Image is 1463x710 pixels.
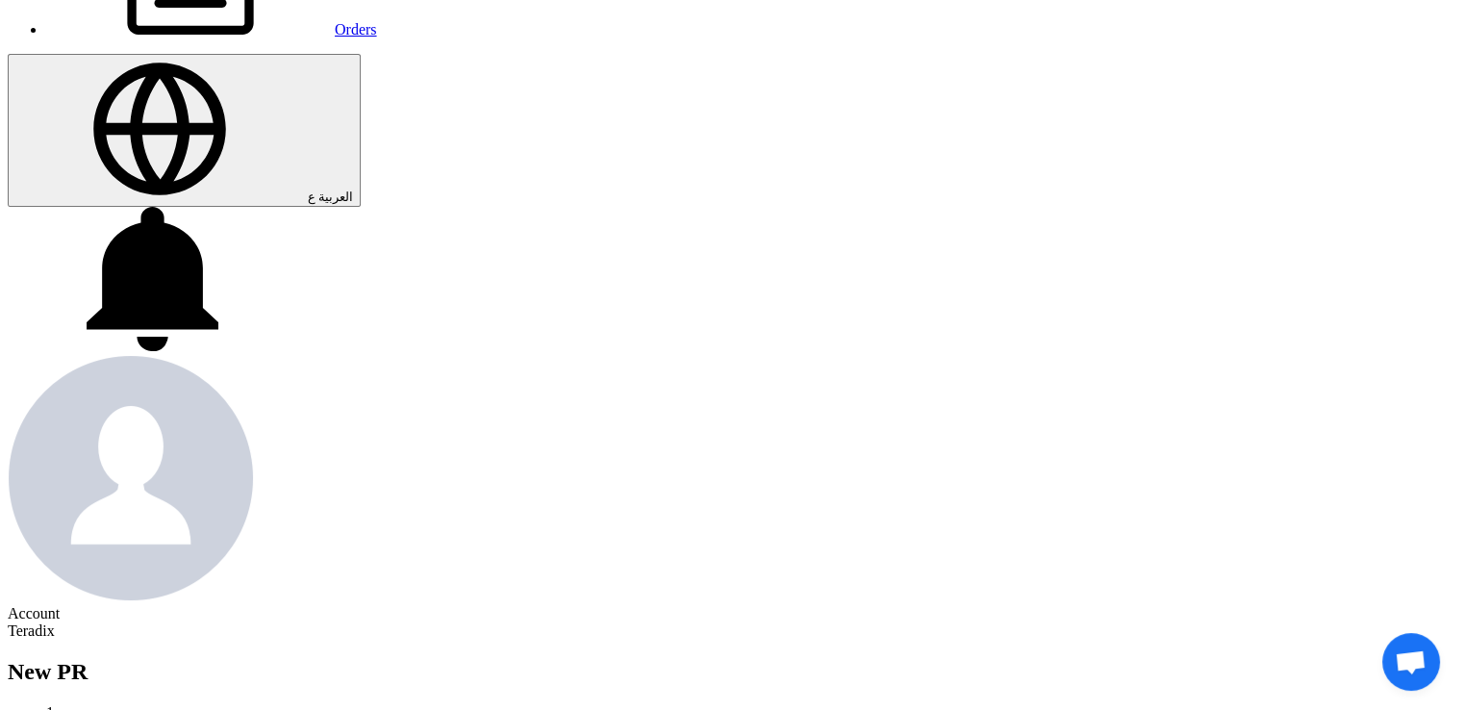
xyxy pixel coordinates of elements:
img: profile_test.png [8,355,254,601]
a: Open chat [1382,633,1440,691]
a: Orders [46,21,377,38]
div: Account [8,605,1455,622]
div: Teradix [8,622,1455,640]
h2: New PR [8,659,1455,685]
span: العربية [318,190,353,204]
span: ع [308,190,315,204]
button: العربية ع [8,54,361,207]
